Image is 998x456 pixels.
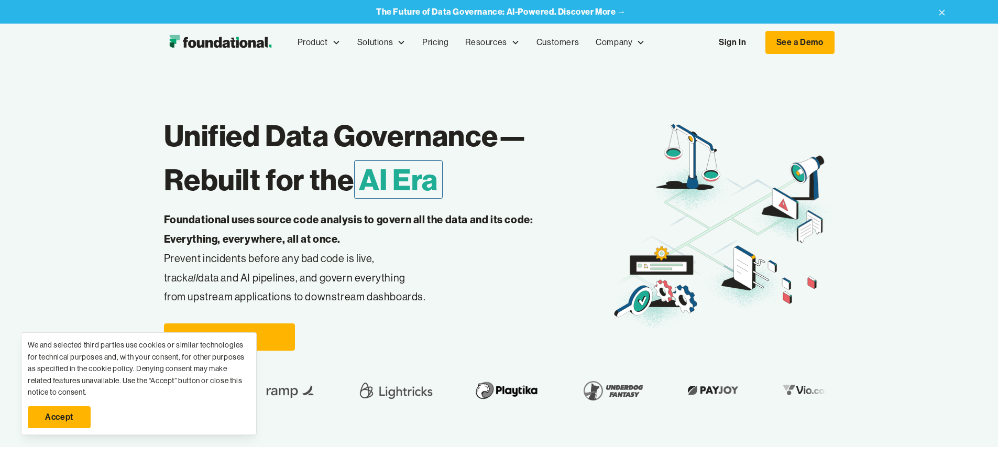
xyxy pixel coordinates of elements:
[809,334,998,456] iframe: Chat Widget
[164,210,566,307] p: Prevent incidents before any bad code is live, track data and AI pipelines, and govern everything...
[289,25,349,60] div: Product
[596,36,632,49] div: Company
[667,382,729,398] img: Payjoy
[563,376,634,405] img: Underdog Fantasy
[465,36,507,49] div: Resources
[376,6,626,17] strong: The Future of Data Governance: AI-Powered. Discover More →
[188,271,199,284] em: all
[454,376,529,405] img: Playtika
[245,376,308,405] img: Ramp
[457,25,528,60] div: Resources
[164,213,533,245] strong: Foundational uses source code analysis to govern all the data and its code: Everything, everywher...
[763,382,824,398] img: Vio.com
[28,339,250,398] div: We and selected third parties use cookies or similar technologies for technical purposes and, wit...
[708,31,756,53] a: Sign In
[765,31,835,54] a: See a Demo
[164,32,277,53] a: home
[357,36,393,49] div: Solutions
[376,7,626,17] a: The Future of Data Governance: AI-Powered. Discover More →
[164,114,611,202] h1: Unified Data Governance— Rebuilt for the
[298,36,328,49] div: Product
[414,25,457,60] a: Pricing
[349,25,414,60] div: Solutions
[528,25,587,60] a: Customers
[164,32,277,53] img: Foundational Logo
[354,160,443,199] span: AI Era
[28,406,91,428] a: Accept
[164,323,295,351] a: See a Demo →
[587,25,653,60] div: Company
[341,376,421,405] img: Lightricks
